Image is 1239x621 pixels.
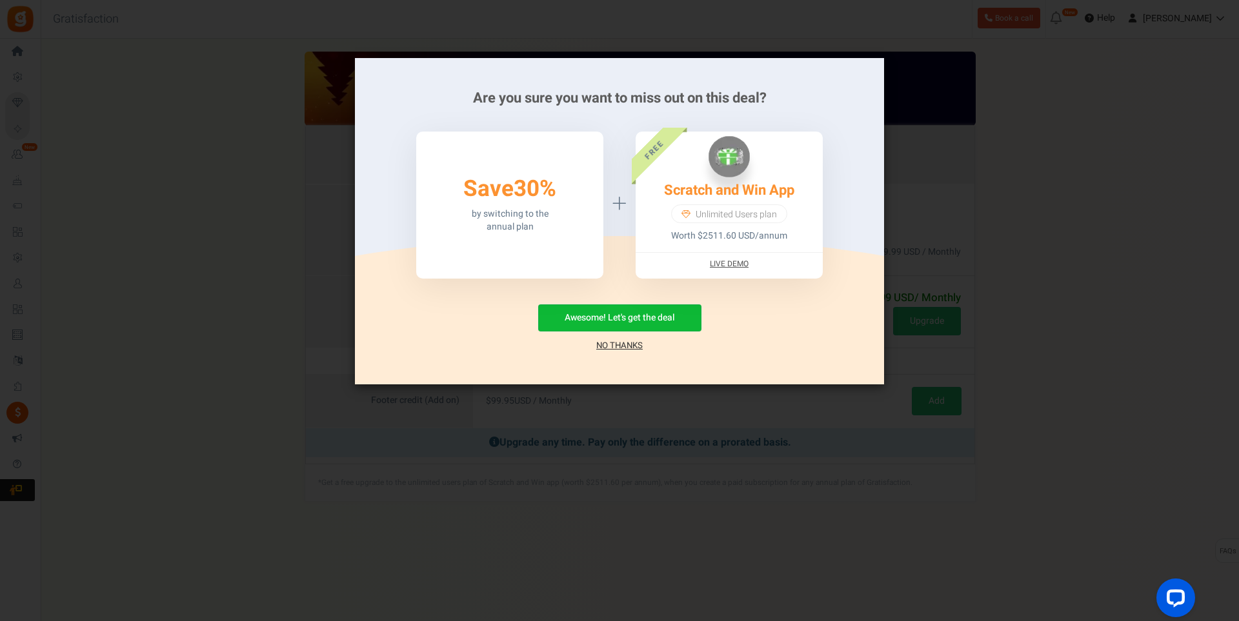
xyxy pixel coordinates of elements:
div: FREE [613,108,694,190]
h2: Are you sure you want to miss out on this deal? [374,90,865,106]
a: No Thanks [596,339,643,352]
a: Live Demo [710,259,749,270]
button: Awesome! Let's get the deal [538,304,701,331]
p: by switching to the annual plan [472,208,549,233]
p: Worth $2511.60 USD/annum [671,230,787,242]
h3: Save [463,177,556,202]
a: Scratch and Win App [664,180,794,201]
span: Unlimited Users plan [696,208,777,221]
img: Scratch and Win [709,136,750,177]
span: 30% [514,172,556,206]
